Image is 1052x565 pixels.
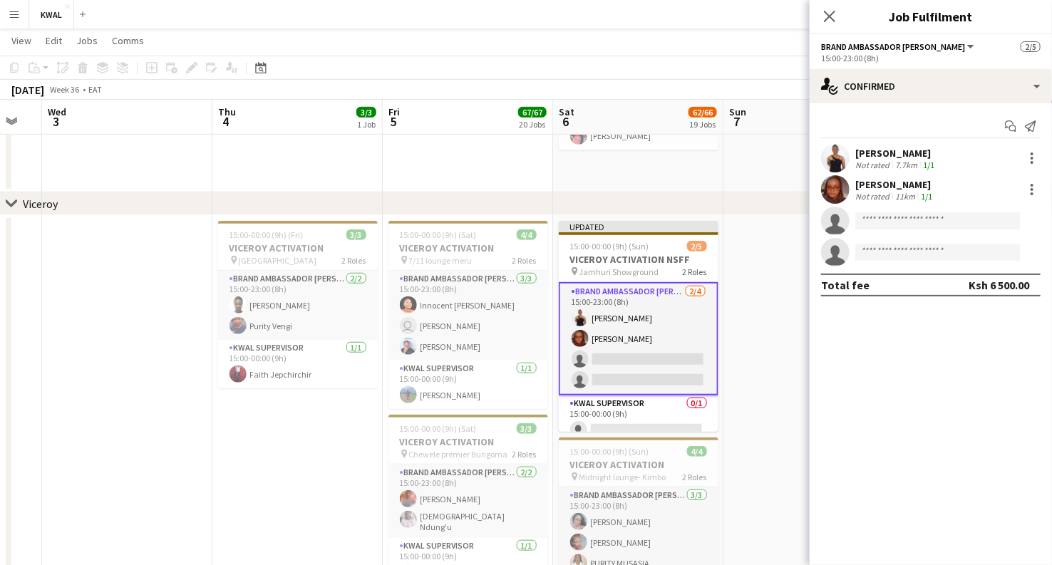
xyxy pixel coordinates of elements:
span: 15:00-00:00 (9h) (Sat) [400,423,477,434]
span: 2 Roles [683,266,707,277]
span: 5 [386,113,400,130]
h3: VICEROY ACTIVATION [388,242,548,254]
span: 3/3 [346,229,366,240]
app-card-role: Brand Ambassador [PERSON_NAME]3/315:00-23:00 (8h)Innocent [PERSON_NAME] [PERSON_NAME][PERSON_NAME] [388,271,548,361]
app-job-card: 15:00-00:00 (9h) (Fri)3/3VICEROY ACTIVATION [GEOGRAPHIC_DATA]2 RolesBrand Ambassador [PERSON_NAME... [218,221,378,388]
span: 15:00-00:00 (9h) (Sun) [570,446,649,457]
span: 4/4 [687,446,707,457]
span: 15:00-00:00 (9h) (Sun) [570,241,649,252]
span: Jobs [76,34,98,47]
app-card-role: KWAL SUPERVISOR0/115:00-00:00 (9h) [559,395,718,444]
h3: Job Fulfilment [810,7,1052,26]
span: Chewele premier Bungoma [409,449,508,460]
span: 3/3 [356,107,376,118]
app-skills-label: 1/1 [921,191,932,202]
span: 2 Roles [512,255,537,266]
app-job-card: 15:00-00:00 (9h) (Sat)4/4VICEROY ACTIVATION 7/11 lounge meru2 RolesBrand Ambassador [PERSON_NAME]... [388,221,548,409]
span: 7/11 lounge meru [409,255,473,266]
span: Midnight lounge- Kimbo [579,472,666,482]
span: 15:00-00:00 (9h) (Sat) [400,229,477,240]
div: [PERSON_NAME] [855,147,937,160]
div: 1 Job [357,119,376,130]
span: Sat [559,105,574,118]
app-card-role: KWAL SUPERVISOR1/115:00-00:00 (9h)Faith Jepchirchir [218,340,378,388]
div: [PERSON_NAME] [855,178,935,191]
button: KWAL [29,1,74,28]
span: Comms [112,34,144,47]
app-job-card: Updated15:00-00:00 (9h) (Sun)2/5VICEROY ACTIVATION NSFF Jamhuri Showground2 RolesBrand Ambassador... [559,221,718,432]
span: 2 Roles [342,255,366,266]
div: 19 Jobs [689,119,716,130]
span: Thu [218,105,236,118]
span: Edit [46,34,62,47]
div: Total fee [821,278,870,292]
div: Confirmed [810,69,1052,103]
div: 15:00-23:00 (8h) [821,53,1041,63]
span: 3/3 [517,423,537,434]
span: 2 Roles [683,472,707,482]
app-card-role: Brand Ambassador [PERSON_NAME]2/415:00-23:00 (8h)[PERSON_NAME][PERSON_NAME] [559,282,718,395]
h3: VICEROY ACTIVATION [218,242,378,254]
div: EAT [88,84,102,95]
span: Brand Ambassador kwal [821,41,965,52]
span: 4 [216,113,236,130]
h3: VICEROY ACTIVATION [388,435,548,448]
span: View [11,34,31,47]
a: Jobs [71,31,103,50]
span: 62/66 [689,107,717,118]
span: Sun [729,105,746,118]
a: Edit [40,31,68,50]
span: 2 Roles [512,449,537,460]
div: Viceroy [23,197,58,211]
span: Week 36 [47,84,83,95]
div: Not rated [855,191,892,202]
div: Not rated [855,160,892,170]
div: 20 Jobs [519,119,546,130]
span: Jamhuri Showground [579,266,659,277]
span: Wed [48,105,66,118]
span: 15:00-00:00 (9h) (Fri) [230,229,304,240]
h3: VICEROY ACTIVATION NSFF [559,253,718,266]
span: [GEOGRAPHIC_DATA] [239,255,317,266]
a: View [6,31,37,50]
span: 67/67 [518,107,547,118]
div: [DATE] [11,83,44,97]
span: 2/5 [687,241,707,252]
div: 11km [892,191,918,202]
span: 4/4 [517,229,537,240]
div: Ksh 6 500.00 [969,278,1029,292]
button: Brand Ambassador [PERSON_NAME] [821,41,976,52]
app-card-role: KWAL SUPERVISOR1/115:00-00:00 (9h)[PERSON_NAME] [388,361,548,409]
div: Updated [559,221,718,232]
span: 7 [727,113,746,130]
span: 6 [557,113,574,130]
div: 7.7km [892,160,920,170]
a: Comms [106,31,150,50]
app-card-role: Brand Ambassador [PERSON_NAME]2/215:00-23:00 (8h)[PERSON_NAME][DEMOGRAPHIC_DATA] Ndung'u [388,465,548,538]
span: 2/5 [1021,41,1041,52]
app-card-role: Brand Ambassador [PERSON_NAME]2/215:00-23:00 (8h)[PERSON_NAME]Purity Vengi [218,271,378,340]
span: Fri [388,105,400,118]
h3: VICEROY ACTIVATION [559,458,718,471]
app-skills-label: 1/1 [923,160,934,170]
span: 3 [46,113,66,130]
